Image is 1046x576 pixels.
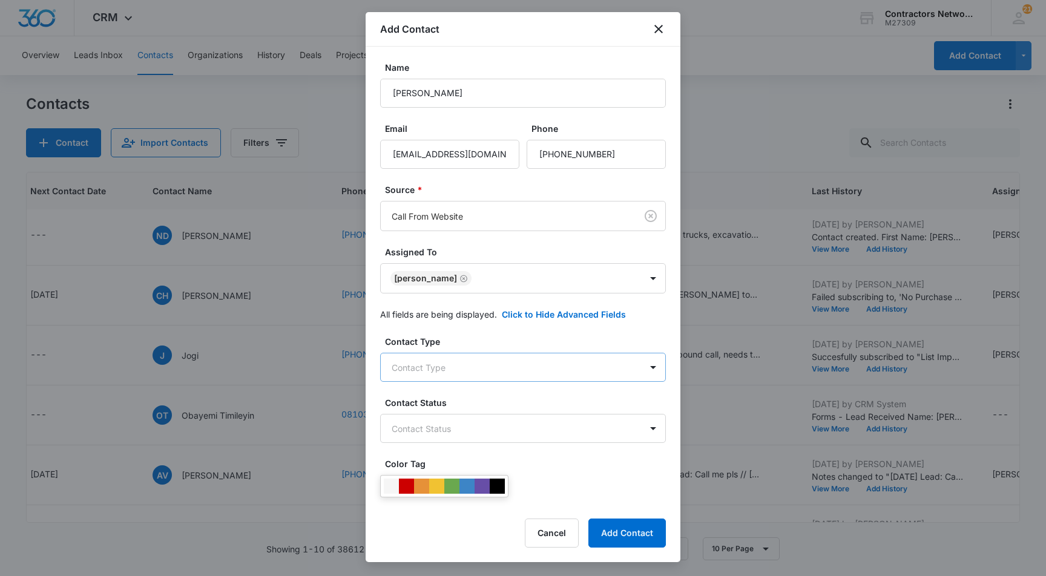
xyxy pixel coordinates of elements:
[475,479,490,494] div: #674ea7
[385,122,524,135] label: Email
[385,335,671,348] label: Contact Type
[525,519,579,548] button: Cancel
[385,61,671,74] label: Name
[385,396,671,409] label: Contact Status
[527,140,666,169] input: Phone
[414,479,429,494] div: #e69138
[384,479,399,494] div: #F6F6F6
[641,206,660,226] button: Clear
[531,122,671,135] label: Phone
[380,79,666,108] input: Name
[380,140,519,169] input: Email
[651,22,666,36] button: close
[380,308,497,321] p: All fields are being displayed.
[385,246,671,258] label: Assigned To
[429,479,444,494] div: #f1c232
[588,519,666,548] button: Add Contact
[385,183,671,196] label: Source
[444,479,459,494] div: #6aa84f
[459,479,475,494] div: #3d85c6
[502,308,626,321] button: Click to Hide Advanced Fields
[490,479,505,494] div: #000000
[394,274,457,283] div: [PERSON_NAME]
[457,274,468,283] div: Remove Jeffrey Katz
[385,457,671,470] label: Color Tag
[380,22,439,36] h1: Add Contact
[399,479,414,494] div: #CC0000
